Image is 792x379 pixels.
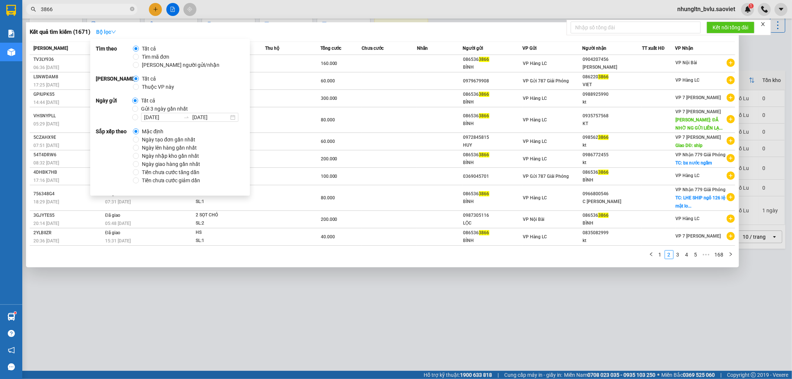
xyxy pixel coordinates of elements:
[713,23,749,32] span: Kết nối tổng đài
[760,22,766,27] span: close
[583,212,642,219] div: 086536
[583,120,642,128] div: KT
[463,77,522,85] div: 0979679908
[321,156,338,161] span: 200.000
[463,46,483,51] span: Người gửi
[726,250,735,259] li: Next Page
[665,250,674,259] li: 2
[463,159,522,167] div: BÌNH
[33,134,103,141] div: 5CZAHX9E
[139,144,200,152] span: Ngày lên hàng gần nhất
[479,113,489,118] span: 3866
[105,238,131,244] span: 15:31 [DATE]
[583,91,642,98] div: 0988925990
[583,73,642,81] div: 086220
[583,112,642,120] div: 0935757568
[523,61,547,66] span: VP Hàng LC
[523,195,547,200] span: VP Hàng LC
[676,109,721,114] span: VP 7 [PERSON_NAME]
[523,78,569,84] span: VP Gửi 787 Giải Phóng
[96,75,133,91] strong: [PERSON_NAME]
[583,176,642,184] div: BÌNH
[676,152,726,157] span: VP Nhận 779 Giải Phóng
[33,238,59,244] span: 20:36 [DATE]
[33,82,59,88] span: 17:25 [DATE]
[33,46,68,51] span: [PERSON_NAME]
[7,313,15,321] img: warehouse-icon
[583,81,642,89] div: VIET
[665,251,673,259] a: 2
[321,234,335,239] span: 40.000
[139,83,177,91] span: Thuộc VP này
[598,74,609,79] span: 3866
[583,198,642,206] div: C [PERSON_NAME]
[707,22,754,33] button: Kết nối tổng đài
[583,63,642,71] div: [PERSON_NAME]
[33,100,59,105] span: 14:44 [DATE]
[463,173,522,180] div: 0369045701
[33,121,59,127] span: 05:29 [DATE]
[712,250,726,259] li: 168
[463,120,522,128] div: BÌNH
[7,48,15,56] img: warehouse-icon
[727,94,735,102] span: plus-circle
[583,151,642,159] div: 0986772455
[676,60,697,65] span: VP Nội Bài
[321,174,338,179] span: 100.000
[33,221,59,226] span: 20:14 [DATE]
[463,56,522,63] div: 086536
[463,212,522,219] div: 0987305116
[138,105,191,113] span: Gửi 3 ngày gần nhất
[33,73,103,81] div: LSNWDAM8
[656,250,665,259] li: 1
[523,156,547,161] span: VP Hàng LC
[321,217,338,222] span: 200.000
[583,134,642,141] div: 098562
[41,5,128,13] input: Tìm tên, số ĐT hoặc mã đơn
[463,190,522,198] div: 086536
[583,219,642,227] div: BÌNH
[144,113,180,121] input: Ngày bắt đầu
[523,46,537,51] span: VP Gửi
[583,159,642,167] div: kt
[523,96,547,101] span: VP Hàng LC
[675,46,694,51] span: VP Nhận
[196,219,251,228] div: SL: 2
[463,237,522,245] div: BÌNH
[321,61,338,66] span: 160.000
[583,237,642,245] div: kt
[727,171,735,180] span: plus-circle
[33,65,59,70] span: 06:36 [DATE]
[523,139,547,144] span: VP Hàng LC
[139,152,202,160] span: Ngày nhập kho gần nhất
[33,91,103,98] div: GPIUPKS5
[139,61,222,69] span: [PERSON_NAME] người gửi/nhận
[14,312,16,314] sup: 1
[647,250,656,259] button: left
[676,135,721,140] span: VP 7 [PERSON_NAME]
[727,154,735,162] span: plus-circle
[676,160,712,166] span: TC: bx nước ngầm
[700,250,712,259] span: •••
[321,139,335,144] span: 60.000
[691,250,700,259] li: 5
[676,173,700,178] span: VP Hàng LC
[183,114,189,120] span: to
[139,127,166,135] span: Mặc định
[90,26,122,38] button: Bộ lọcdown
[674,250,682,259] li: 3
[479,230,489,235] span: 3866
[33,212,103,219] div: 3GJYTES5
[33,199,59,205] span: 18:29 [DATE]
[105,221,131,226] span: 05:48 [DATE]
[130,7,134,11] span: close-circle
[727,137,735,145] span: plus-circle
[31,7,36,12] span: search
[676,187,726,192] span: VP Nhận 779 Giải Phóng
[463,229,522,237] div: 086536
[727,59,735,67] span: plus-circle
[582,46,606,51] span: Người nhận
[676,216,700,221] span: VP Hàng LC
[321,195,335,200] span: 80.000
[583,229,642,237] div: 0835082999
